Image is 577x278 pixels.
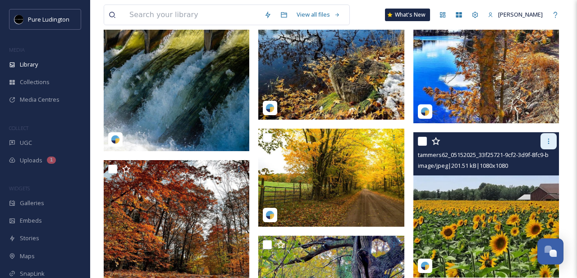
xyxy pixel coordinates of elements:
img: snapsea-logo.png [266,211,275,220]
span: Stories [20,234,39,242]
span: MEDIA [9,46,25,53]
span: WIDGETS [9,185,30,192]
a: [PERSON_NAME] [483,6,547,23]
span: image/jpeg | 201.51 kB | 1080 x 1080 [418,161,508,170]
img: pickamick_04282025_17844389885198989.jpg [104,4,252,151]
img: pureludingtonF-2.png [14,15,23,24]
img: snapsea-logo.png [111,135,120,144]
img: snapsea-logo.png [266,103,275,112]
a: View all files [292,6,345,23]
span: Media Centres [20,95,60,104]
span: Pure Ludington [28,15,69,23]
span: Maps [20,252,35,260]
button: Open Chat [537,238,563,265]
a: What's New [385,9,430,21]
span: Collections [20,78,50,86]
input: Search your library [125,5,260,25]
span: Library [20,60,38,69]
span: COLLECT [9,125,28,131]
img: tammers62_05152025_33f25721-9cf2-3d9f-8fc9-b1473ca34156.jpg [413,132,559,278]
img: snapsea-logo.png [421,261,430,270]
span: UGC [20,139,32,147]
span: [PERSON_NAME] [498,10,543,18]
span: Uploads [20,156,42,165]
div: 1 [47,157,56,164]
img: snapsea-logo.png [421,107,430,116]
span: Embeds [20,216,42,225]
img: canonontheloose_05152025_7ce873e0-a579-867b-bfd8-736c4de37e78.jpg [258,128,406,227]
span: SnapLink [20,269,45,278]
span: Galleries [20,199,44,207]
